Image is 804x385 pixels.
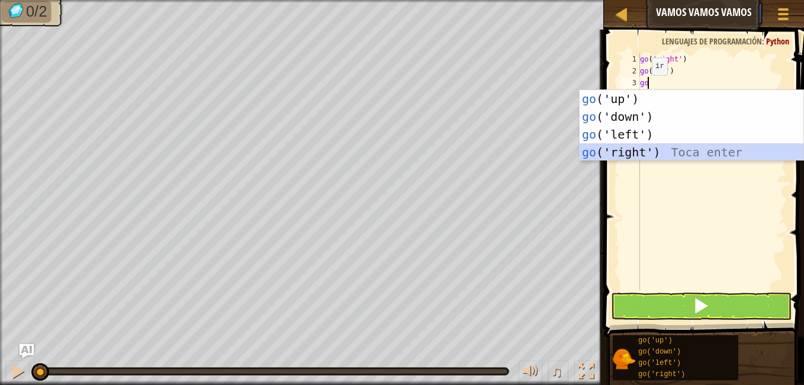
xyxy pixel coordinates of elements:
button: Shift+Enter: Ejecutar el código. [611,293,792,320]
button: Ask AI [20,344,34,358]
button: Ask AI [731,2,763,24]
span: : [762,36,766,47]
button: Mostrar menú de juego [768,2,798,30]
div: 1 [620,53,640,65]
span: Python [766,36,789,47]
button: Cambia a pantalla completa. [574,361,598,385]
span: go('left') [638,359,681,367]
button: ♫ [548,361,568,385]
span: go('down') [638,348,681,356]
span: Lenguajes de programación [662,36,762,47]
div: 2 [620,65,640,77]
img: portrait.png [613,348,635,370]
div: 3 [620,77,640,89]
span: go('right') [638,370,685,378]
li: Recoge las gemas. [2,1,51,23]
code: ir [655,62,665,70]
span: 0/2 [26,3,47,20]
span: Ask AI [737,7,757,18]
span: ♫ [551,362,562,380]
button: Ajustar el volúmen [519,361,542,385]
div: 4 [620,89,640,101]
span: go('up') [638,336,673,345]
button: Ctrl + P: Pause [6,361,30,385]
